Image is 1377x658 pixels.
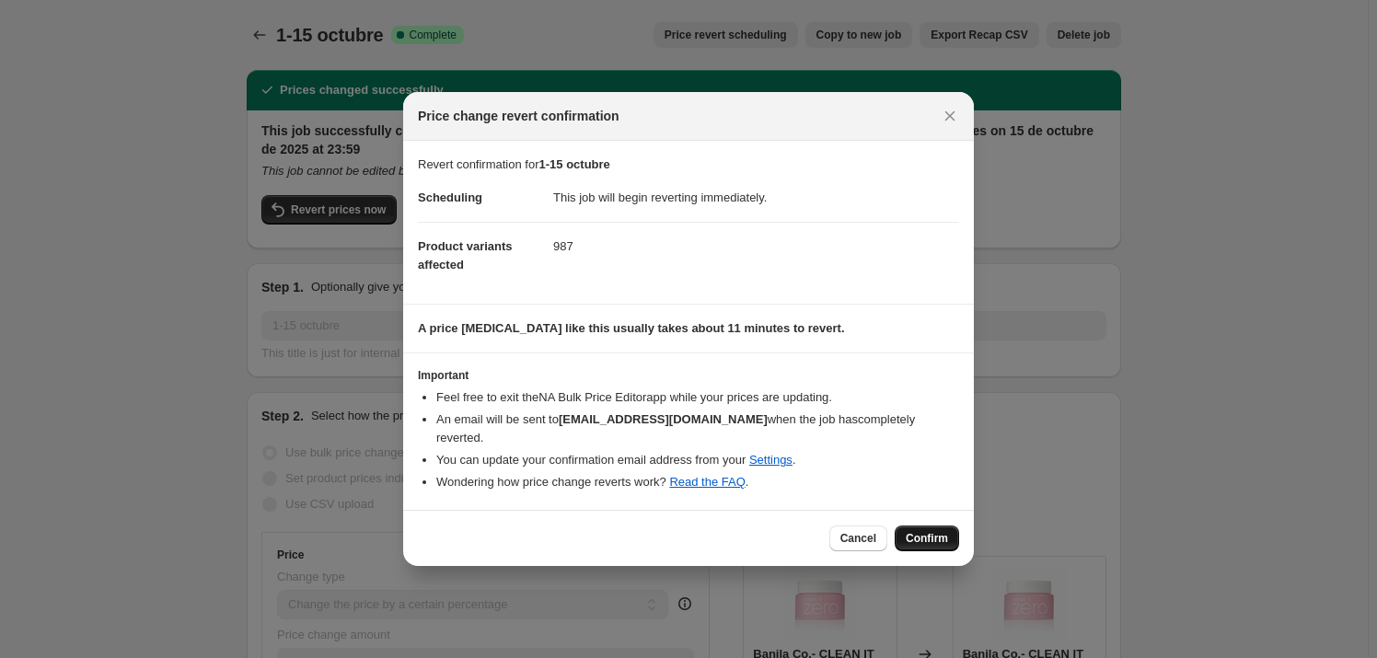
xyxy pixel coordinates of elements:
b: [EMAIL_ADDRESS][DOMAIN_NAME] [559,412,768,426]
li: Feel free to exit the NA Bulk Price Editor app while your prices are updating. [436,388,959,407]
span: Confirm [906,531,948,546]
span: Product variants affected [418,239,513,271]
button: Close [937,103,963,129]
p: Revert confirmation for [418,156,959,174]
li: An email will be sent to when the job has completely reverted . [436,410,959,447]
b: 1-15 octubre [539,157,610,171]
li: Wondering how price change reverts work? . [436,473,959,491]
h3: Important [418,368,959,383]
button: Cancel [829,525,887,551]
span: Cancel [840,531,876,546]
a: Settings [749,453,793,467]
dd: 987 [553,222,959,271]
dd: This job will begin reverting immediately. [553,174,959,222]
a: Read the FAQ [669,475,745,489]
span: Scheduling [418,190,482,204]
span: Price change revert confirmation [418,107,619,125]
b: A price [MEDICAL_DATA] like this usually takes about 11 minutes to revert. [418,321,845,335]
button: Confirm [895,525,959,551]
li: You can update your confirmation email address from your . [436,451,959,469]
